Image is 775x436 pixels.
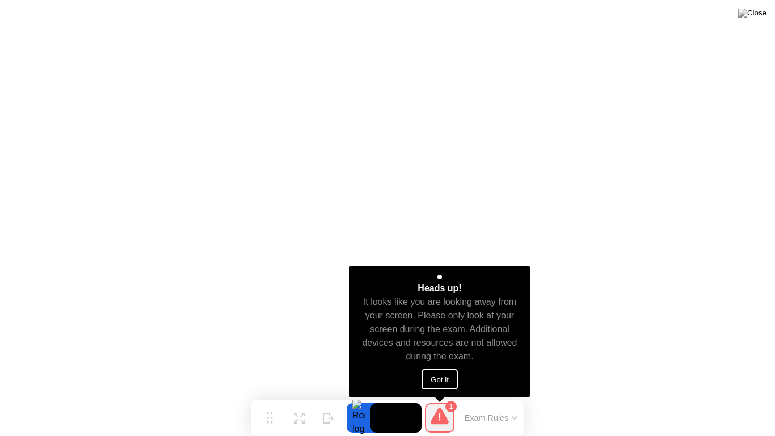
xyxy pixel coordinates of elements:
button: Exam Rules [461,413,521,423]
button: Got it [422,369,458,389]
div: 1 [445,401,457,412]
img: Close [738,9,766,18]
div: Heads up! [418,282,461,295]
div: It looks like you are looking away from your screen. Please only look at your screen during the e... [359,295,521,363]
